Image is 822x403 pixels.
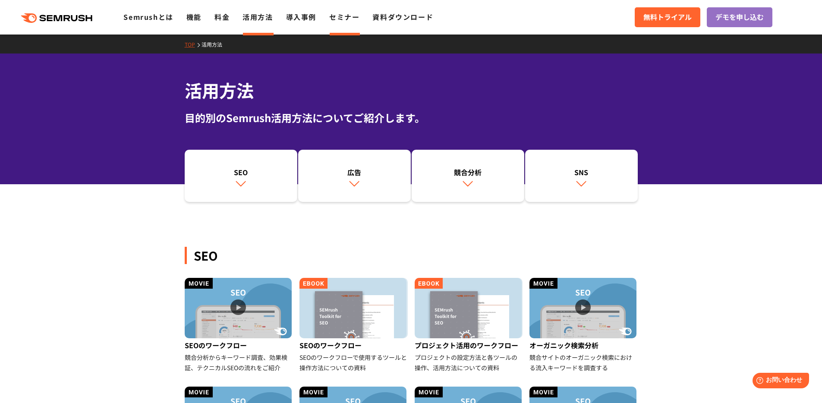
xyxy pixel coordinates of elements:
[123,12,173,22] a: Semrushとは
[643,12,692,23] span: 無料トライアル
[202,41,229,48] a: 活用方法
[214,12,230,22] a: 料金
[372,12,433,22] a: 資料ダウンロード
[529,338,638,352] div: オーガニック検索分析
[243,12,273,22] a: 活用方法
[529,167,633,177] div: SNS
[299,278,408,373] a: SEOのワークフロー SEOのワークフローで使用するツールと操作方法についての資料
[298,150,411,202] a: 広告
[302,167,406,177] div: 広告
[185,150,297,202] a: SEO
[185,78,638,103] h1: 活用方法
[185,41,202,48] a: TOP
[299,338,408,352] div: SEOのワークフロー
[286,12,316,22] a: 導入事例
[635,7,700,27] a: 無料トライアル
[412,150,524,202] a: 競合分析
[416,167,520,177] div: 競合分析
[299,352,408,373] div: SEOのワークフローで使用するツールと操作方法についての資料
[415,352,523,373] div: プロジェクトの設定方法と各ツールの操作、活用方法についての資料
[185,110,638,126] div: 目的別のSemrush活用方法についてご紹介します。
[185,278,293,373] a: SEOのワークフロー 競合分析からキーワード調査、効果検証、テクニカルSEOの流れをご紹介
[415,338,523,352] div: プロジェクト活用のワークフロー
[329,12,359,22] a: セミナー
[529,352,638,373] div: 競合サイトのオーガニック検索における流入キーワードを調査する
[525,150,638,202] a: SNS
[529,278,638,373] a: オーガニック検索分析 競合サイトのオーガニック検索における流入キーワードを調査する
[415,278,523,373] a: プロジェクト活用のワークフロー プロジェクトの設定方法と各ツールの操作、活用方法についての資料
[186,12,202,22] a: 機能
[745,369,813,394] iframe: Help widget launcher
[185,247,638,264] div: SEO
[707,7,772,27] a: デモを申し込む
[185,352,293,373] div: 競合分析からキーワード調査、効果検証、テクニカルSEOの流れをご紹介
[715,12,764,23] span: デモを申し込む
[185,338,293,352] div: SEOのワークフロー
[189,167,293,177] div: SEO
